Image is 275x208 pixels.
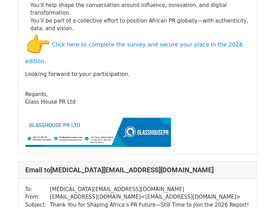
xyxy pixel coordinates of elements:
li: You’ll help shape the conversation around influence, innovation, and digital transformation. [31,1,250,17]
img: AIorK4xP1F1tMhIELxnnhcuegNMLiyJmOjemEAqaWZ-NpqipSzwlN3MS0hapSYe2UV1u8TSCeDy5gKZ-Us6j [25,106,171,147]
td: [MEDICAL_DATA][EMAIL_ADDRESS][DOMAIN_NAME] [50,185,249,193]
li: You’ll be part of a collective effort to position African PR globally—with authenticity, data, an... [31,17,250,33]
td: From: [25,193,50,201]
img: 👉 [25,33,50,58]
div: Glass House PR Ltd [25,98,250,106]
a: Click here to complete the survey and secure your place in the 2026 edition [25,41,243,64]
td: To: [25,185,50,193]
p: Looking forward to your participation. [25,70,250,78]
h4: Email to [MEDICAL_DATA][EMAIL_ADDRESS][DOMAIN_NAME] [25,166,250,174]
iframe: Chat Widget [240,175,275,208]
div: Regards, [25,90,250,98]
p: . [25,33,250,65]
td: [EMAIL_ADDRESS][DOMAIN_NAME] < [EMAIL_ADDRESS][DOMAIN_NAME] > [50,193,249,201]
